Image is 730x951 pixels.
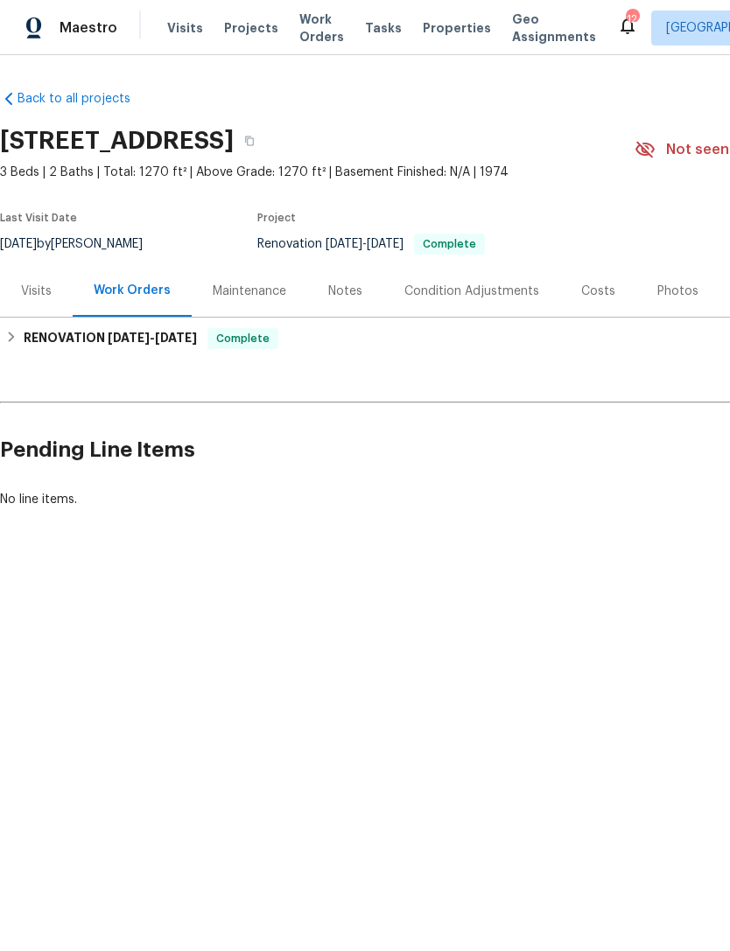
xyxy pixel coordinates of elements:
[404,283,539,300] div: Condition Adjustments
[24,328,197,349] h6: RENOVATION
[367,238,404,250] span: [DATE]
[21,283,52,300] div: Visits
[328,283,362,300] div: Notes
[365,22,402,34] span: Tasks
[299,10,344,45] span: Work Orders
[581,283,615,300] div: Costs
[257,238,485,250] span: Renovation
[416,239,483,249] span: Complete
[224,19,278,37] span: Projects
[626,10,638,28] div: 12
[512,10,596,45] span: Geo Assignments
[657,283,698,300] div: Photos
[423,19,491,37] span: Properties
[108,332,150,344] span: [DATE]
[257,213,296,223] span: Project
[209,330,277,347] span: Complete
[213,283,286,300] div: Maintenance
[94,282,171,299] div: Work Orders
[234,125,265,157] button: Copy Address
[326,238,404,250] span: -
[60,19,117,37] span: Maestro
[155,332,197,344] span: [DATE]
[108,332,197,344] span: -
[167,19,203,37] span: Visits
[326,238,362,250] span: [DATE]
